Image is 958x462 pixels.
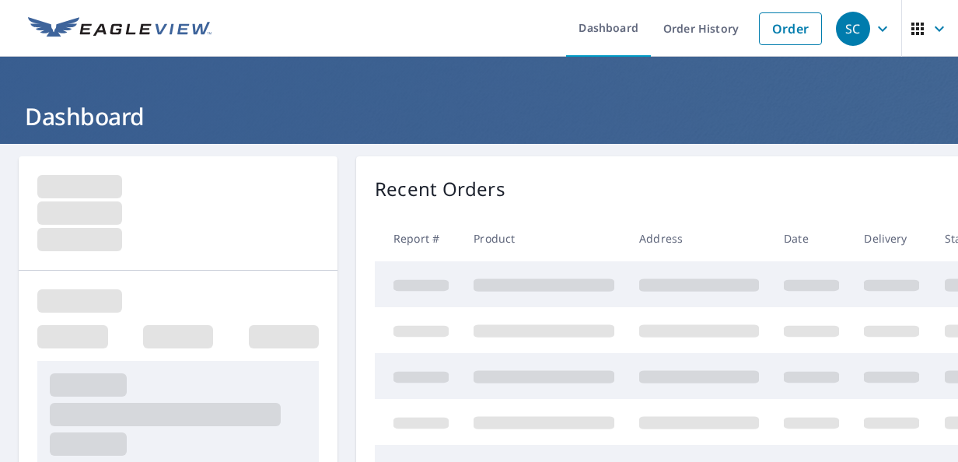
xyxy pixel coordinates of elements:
[771,215,851,261] th: Date
[836,12,870,46] div: SC
[19,100,939,132] h1: Dashboard
[627,215,771,261] th: Address
[28,17,212,40] img: EV Logo
[375,175,505,203] p: Recent Orders
[851,215,932,261] th: Delivery
[461,215,627,261] th: Product
[759,12,822,45] a: Order
[375,215,461,261] th: Report #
